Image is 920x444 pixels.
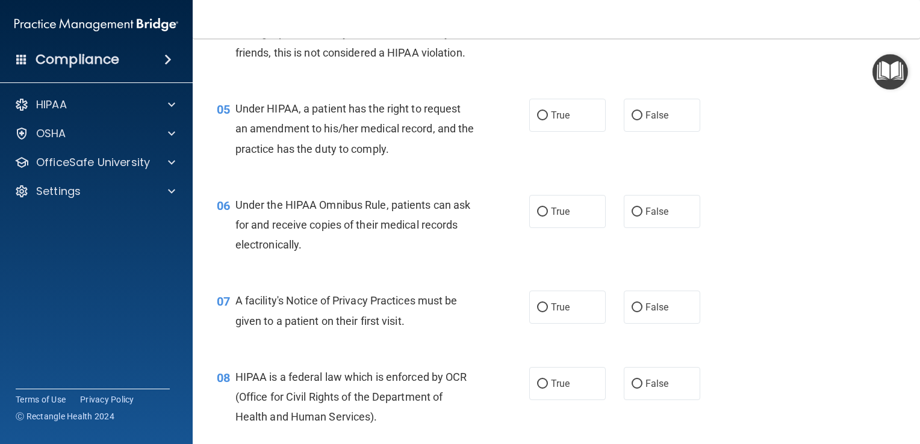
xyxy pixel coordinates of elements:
h4: Compliance [36,51,119,68]
span: True [551,301,570,313]
span: False [645,301,669,313]
img: PMB logo [14,13,178,37]
span: False [645,109,669,121]
input: False [632,303,642,312]
span: 05 [217,102,230,117]
p: OfficeSafe University [36,155,150,170]
input: False [632,208,642,217]
input: False [632,380,642,389]
a: HIPAA [14,97,175,112]
span: True [551,109,570,121]
span: False [645,206,669,217]
a: Privacy Policy [80,393,134,405]
span: 06 [217,199,230,213]
input: False [632,111,642,120]
span: 08 [217,371,230,385]
span: True [551,206,570,217]
p: Settings [36,184,81,199]
span: False [645,378,669,389]
span: Under the HIPAA Omnibus Rule, patients can ask for and receive copies of their medical records el... [235,199,471,251]
a: OfficeSafe University [14,155,175,170]
a: Settings [14,184,175,199]
span: 07 [217,294,230,309]
a: OSHA [14,126,175,141]
p: OSHA [36,126,66,141]
button: Open Resource Center [872,54,908,90]
span: Under HIPAA, a patient has the right to request an amendment to his/her medical record, and the p... [235,102,474,155]
input: True [537,303,548,312]
input: True [537,208,548,217]
span: True [551,378,570,389]
input: True [537,111,548,120]
a: Terms of Use [16,393,66,405]
input: True [537,380,548,389]
span: Ⓒ Rectangle Health 2024 [16,410,114,422]
p: HIPAA [36,97,67,112]
span: HIPAA is a federal law which is enforced by OCR (Office for Civil Rights of the Department of Hea... [235,371,467,423]
span: A facility's Notice of Privacy Practices must be given to a patient on their first visit. [235,294,458,327]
